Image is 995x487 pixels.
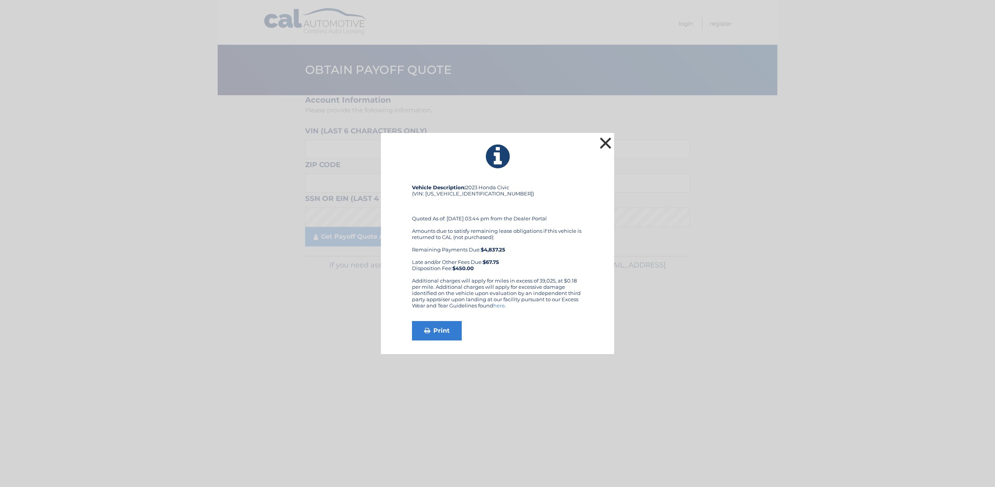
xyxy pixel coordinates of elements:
strong: $450.00 [452,265,474,271]
b: $67.75 [483,259,499,265]
a: here [493,302,505,309]
b: $4,837.25 [481,246,505,253]
div: Amounts due to satisfy remaining lease obligations if this vehicle is returned to CAL (not purcha... [412,228,583,271]
div: Additional charges will apply for miles in excess of 39,025, at $0.18 per mile. Additional charge... [412,278,583,315]
button: × [598,135,613,151]
div: 2023 Honda Civic (VIN: [US_VEHICLE_IDENTIFICATION_NUMBER]) Quoted As of: [DATE] 03:44 pm from the... [412,184,583,278]
strong: Vehicle Description: [412,184,466,190]
a: Print [412,321,462,340]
